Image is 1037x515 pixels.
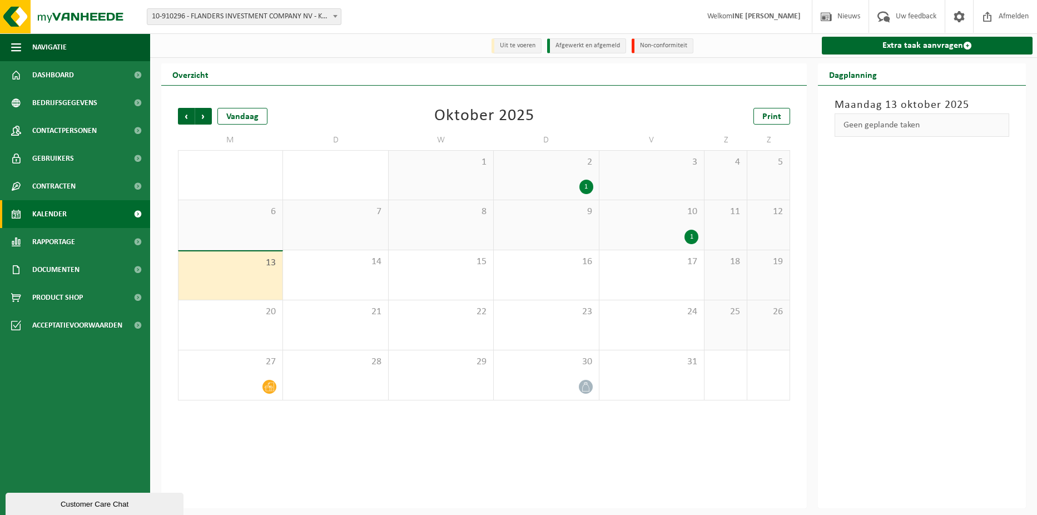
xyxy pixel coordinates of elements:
[32,145,74,172] span: Gebruikers
[710,256,741,268] span: 18
[394,206,488,218] span: 8
[605,356,698,368] span: 31
[494,130,599,150] td: D
[732,12,801,21] strong: INE [PERSON_NAME]
[492,38,542,53] li: Uit te voeren
[499,156,593,169] span: 2
[599,130,704,150] td: V
[547,38,626,53] li: Afgewerkt en afgemeld
[684,230,698,244] div: 1
[499,356,593,368] span: 30
[605,206,698,218] span: 10
[394,306,488,318] span: 22
[605,156,698,169] span: 3
[32,311,122,339] span: Acceptatievoorwaarden
[753,306,784,318] span: 26
[289,356,382,368] span: 28
[217,108,267,125] div: Vandaag
[710,156,741,169] span: 4
[835,97,1009,113] h3: Maandag 13 oktober 2025
[289,306,382,318] span: 21
[32,117,97,145] span: Contactpersonen
[178,108,195,125] span: Vorige
[499,256,593,268] span: 16
[499,306,593,318] span: 23
[32,228,75,256] span: Rapportage
[32,256,80,284] span: Documenten
[389,130,494,150] td: W
[822,37,1033,55] a: Extra taak aanvragen
[178,130,283,150] td: M
[753,108,790,125] a: Print
[147,9,341,24] span: 10-910296 - FLANDERS INVESTMENT COMPANY NV - KERKSKEN
[32,61,74,89] span: Dashboard
[605,256,698,268] span: 17
[6,491,186,515] iframe: chat widget
[704,130,747,150] td: Z
[434,108,534,125] div: Oktober 2025
[195,108,212,125] span: Volgende
[283,130,388,150] td: D
[394,356,488,368] span: 29
[753,156,784,169] span: 5
[762,112,781,121] span: Print
[818,63,888,85] h2: Dagplanning
[753,206,784,218] span: 12
[710,306,741,318] span: 25
[394,256,488,268] span: 15
[32,33,67,61] span: Navigatie
[579,180,593,194] div: 1
[32,284,83,311] span: Product Shop
[394,156,488,169] span: 1
[605,306,698,318] span: 24
[184,356,277,368] span: 27
[32,89,97,117] span: Bedrijfsgegevens
[747,130,790,150] td: Z
[499,206,593,218] span: 9
[32,200,67,228] span: Kalender
[184,257,277,269] span: 13
[632,38,693,53] li: Non-conformiteit
[147,8,341,25] span: 10-910296 - FLANDERS INVESTMENT COMPANY NV - KERKSKEN
[710,206,741,218] span: 11
[184,306,277,318] span: 20
[753,256,784,268] span: 19
[289,256,382,268] span: 14
[161,63,220,85] h2: Overzicht
[835,113,1009,137] div: Geen geplande taken
[289,206,382,218] span: 7
[184,206,277,218] span: 6
[32,172,76,200] span: Contracten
